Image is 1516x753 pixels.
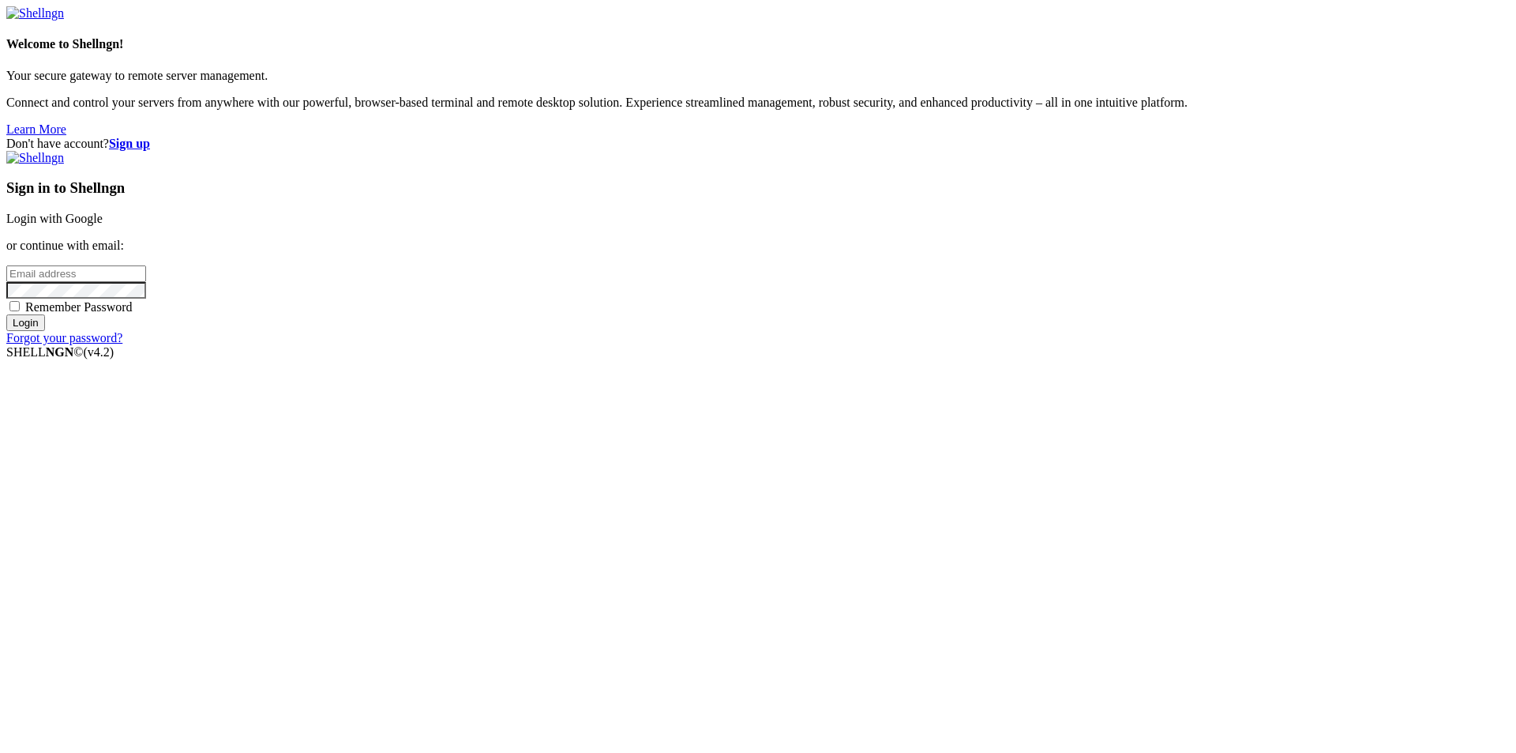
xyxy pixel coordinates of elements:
[6,179,1510,197] h3: Sign in to Shellngn
[6,239,1510,253] p: or continue with email:
[6,331,122,344] a: Forgot your password?
[6,345,114,359] span: SHELL ©
[6,96,1510,110] p: Connect and control your servers from anywhere with our powerful, browser-based terminal and remo...
[6,122,66,136] a: Learn More
[84,345,114,359] span: 4.2.0
[25,300,133,314] span: Remember Password
[6,212,103,225] a: Login with Google
[46,345,74,359] b: NGN
[6,6,64,21] img: Shellngn
[6,37,1510,51] h4: Welcome to Shellngn!
[6,151,64,165] img: Shellngn
[109,137,150,150] a: Sign up
[6,314,45,331] input: Login
[9,301,20,311] input: Remember Password
[6,137,1510,151] div: Don't have account?
[6,265,146,282] input: Email address
[6,69,1510,83] p: Your secure gateway to remote server management.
